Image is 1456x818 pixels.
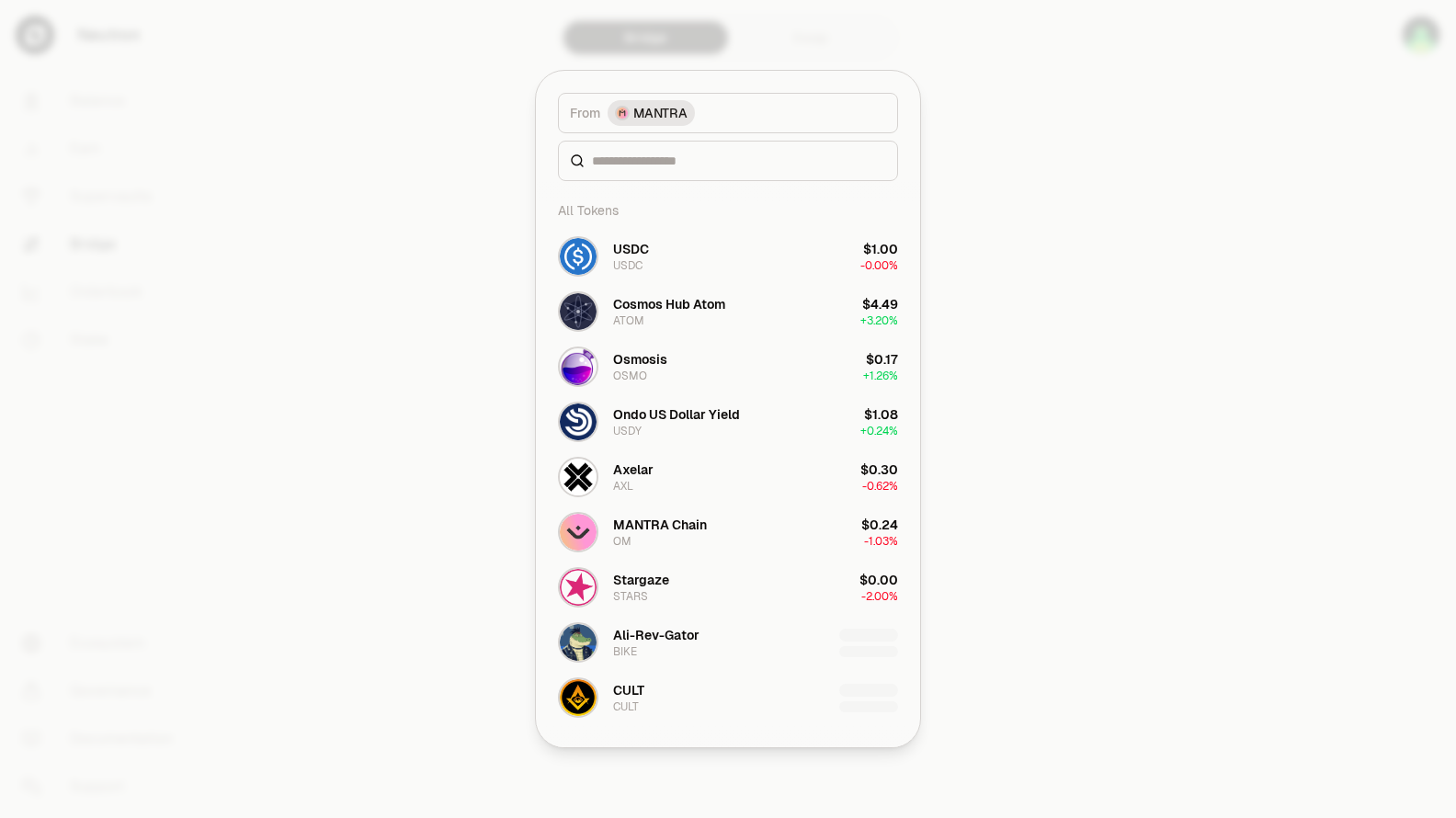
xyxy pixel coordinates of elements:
button: FromMANTRA LogoMANTRA [558,93,898,133]
img: USDC Logo [560,238,597,275]
span: MANTRA [633,104,688,122]
div: CULT [613,681,644,699]
span: -0.62% [862,479,898,494]
button: CULT LogoCULTCULT [547,670,909,725]
div: $1.00 [863,240,898,258]
div: USDC [613,258,643,273]
span: -1.03% [864,534,898,549]
div: $4.49 [862,295,898,313]
button: USDC LogoUSDCUSDC$1.00-0.00% [547,229,909,284]
span: + 3.20% [860,313,898,328]
span: From [570,104,600,122]
div: AXL [613,479,633,494]
div: STARS [613,589,648,604]
div: ATOM [613,313,644,328]
img: STARS Logo [560,569,597,606]
img: CULT Logo [560,679,597,716]
span: -0.00% [860,258,898,273]
div: $0.30 [860,460,898,479]
div: CULT [613,699,639,714]
div: OSMO [613,369,647,383]
div: $0.17 [866,350,898,369]
button: OM LogoMANTRA ChainOM$0.24-1.03% [547,505,909,560]
img: OM Logo [560,514,597,551]
span: + 0.24% [860,424,898,438]
span: + 1.26% [863,369,898,383]
button: USDY LogoOndo US Dollar YieldUSDY$1.08+0.24% [547,394,909,449]
div: Stargaze [613,571,669,589]
img: USDY Logo [560,403,597,440]
div: MANTRA Chain [613,516,707,534]
button: OSMO LogoOsmosisOSMO$0.17+1.26% [547,339,909,394]
button: STARS LogoStargazeSTARS$0.00-2.00% [547,560,909,615]
div: $1.08 [864,405,898,424]
div: Ondo US Dollar Yield [613,405,740,424]
div: Osmosis [613,350,667,369]
div: Cosmos Hub Atom [613,295,725,313]
img: ATOM Logo [560,293,597,330]
img: MANTRA Logo [615,106,630,120]
div: Ali-Rev-Gator [613,626,700,644]
div: $0.00 [859,571,898,589]
img: BIKE Logo [560,624,597,661]
img: AXL Logo [560,459,597,495]
span: -2.00% [861,589,898,604]
button: ATOM LogoCosmos Hub AtomATOM$4.49+3.20% [547,284,909,339]
div: All Tokens [547,192,909,229]
div: USDY [613,424,642,438]
img: OSMO Logo [560,348,597,385]
div: $0.24 [861,516,898,534]
div: USDC [613,240,649,258]
button: AXL LogoAxelarAXL$0.30-0.62% [547,449,909,505]
div: OM [613,534,631,549]
div: Axelar [613,460,654,479]
div: BIKE [613,644,637,659]
button: BIKE LogoAli-Rev-GatorBIKE [547,615,909,670]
